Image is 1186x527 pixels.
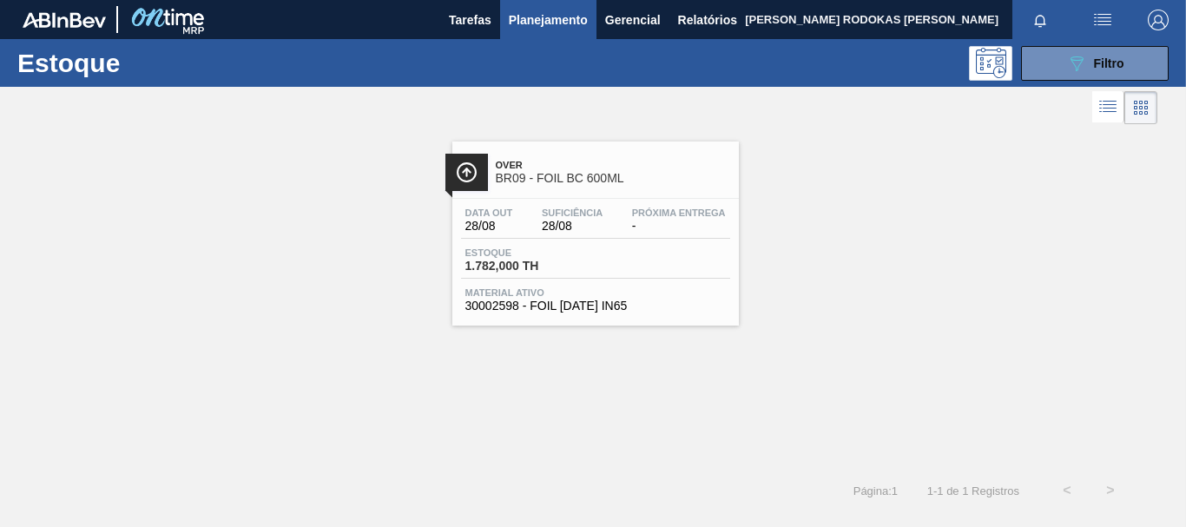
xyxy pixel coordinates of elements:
span: - [632,220,726,233]
span: Planejamento [509,10,588,30]
span: Página : 1 [853,484,898,497]
span: 30002598 - FOIL BC 600 IN65 [465,300,726,313]
span: 28/08 [542,220,603,233]
span: BR09 - FOIL BC 600ML [496,172,730,185]
span: Data out [465,208,513,218]
span: 28/08 [465,220,513,233]
div: Visão em Lista [1092,91,1124,124]
span: Gerencial [605,10,661,30]
span: Over [496,160,730,170]
span: Próxima Entrega [632,208,726,218]
span: Filtro [1094,56,1124,70]
span: 1.782,000 TH [465,260,587,273]
span: Suficiência [542,208,603,218]
button: > [1089,469,1132,512]
span: Relatórios [678,10,737,30]
span: Material ativo [465,287,726,298]
img: userActions [1092,10,1113,30]
span: Estoque [465,247,587,258]
button: Notificações [1012,8,1068,32]
h1: Estoque [17,53,260,73]
div: Pogramando: nenhum usuário selecionado [969,46,1012,81]
button: Filtro [1021,46,1169,81]
span: Tarefas [449,10,491,30]
a: ÍconeOverBR09 - FOIL BC 600MLData out28/08Suficiência28/08Próxima Entrega-Estoque1.782,000 THMate... [439,128,748,326]
div: Visão em Cards [1124,91,1157,124]
img: TNhmsLtSVTkK8tSr43FrP2fwEKptu5GPRR3wAAAABJRU5ErkJggg== [23,12,106,28]
button: < [1045,469,1089,512]
img: Ícone [456,161,478,183]
img: Logout [1148,10,1169,30]
span: 1 - 1 de 1 Registros [924,484,1019,497]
